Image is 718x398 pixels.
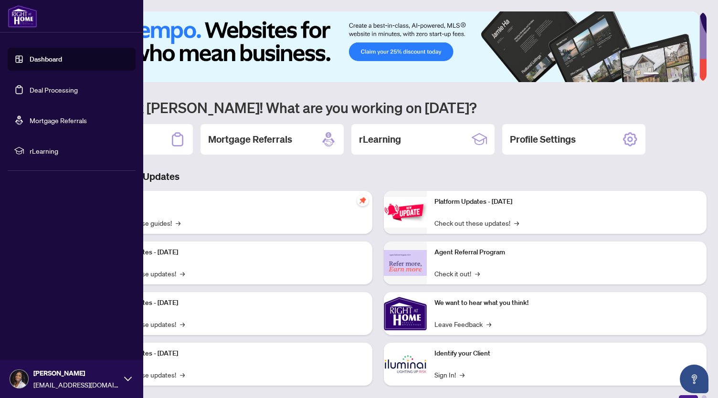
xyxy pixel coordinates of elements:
span: → [180,268,185,279]
button: 1 [644,73,659,76]
img: Agent Referral Program [384,250,427,276]
p: We want to hear what you think! [434,298,699,308]
button: 5 [686,73,689,76]
a: Mortgage Referrals [30,116,87,125]
p: Platform Updates - [DATE] [100,298,365,308]
img: We want to hear what you think! [384,292,427,335]
a: Deal Processing [30,85,78,94]
p: Platform Updates - [DATE] [434,197,699,207]
img: Identify your Client [384,343,427,386]
h3: Brokerage & Industry Updates [50,170,707,183]
a: Check it out!→ [434,268,480,279]
span: → [460,369,465,380]
p: Platform Updates - [DATE] [100,247,365,258]
h2: Profile Settings [510,133,576,146]
span: rLearning [30,146,129,156]
h1: Welcome back [PERSON_NAME]! What are you working on [DATE]? [50,98,707,116]
span: [EMAIL_ADDRESS][DOMAIN_NAME] [33,379,119,390]
h2: Mortgage Referrals [208,133,292,146]
a: Dashboard [30,55,62,63]
button: 3 [670,73,674,76]
a: Sign In!→ [434,369,465,380]
span: → [486,319,491,329]
a: Check out these updates!→ [434,218,519,228]
p: Self-Help [100,197,365,207]
button: 4 [678,73,682,76]
span: pushpin [357,195,369,206]
img: Slide 0 [50,11,699,82]
span: [PERSON_NAME] [33,368,119,378]
img: logo [8,5,37,28]
img: Platform Updates - June 23, 2025 [384,197,427,227]
p: Platform Updates - [DATE] [100,348,365,359]
span: → [176,218,180,228]
button: 2 [663,73,666,76]
span: → [180,319,185,329]
p: Agent Referral Program [434,247,699,258]
button: 6 [693,73,697,76]
img: Profile Icon [10,370,28,388]
a: Leave Feedback→ [434,319,491,329]
span: → [180,369,185,380]
span: → [514,218,519,228]
h2: rLearning [359,133,401,146]
p: Identify your Client [434,348,699,359]
span: → [475,268,480,279]
button: Open asap [680,365,708,393]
